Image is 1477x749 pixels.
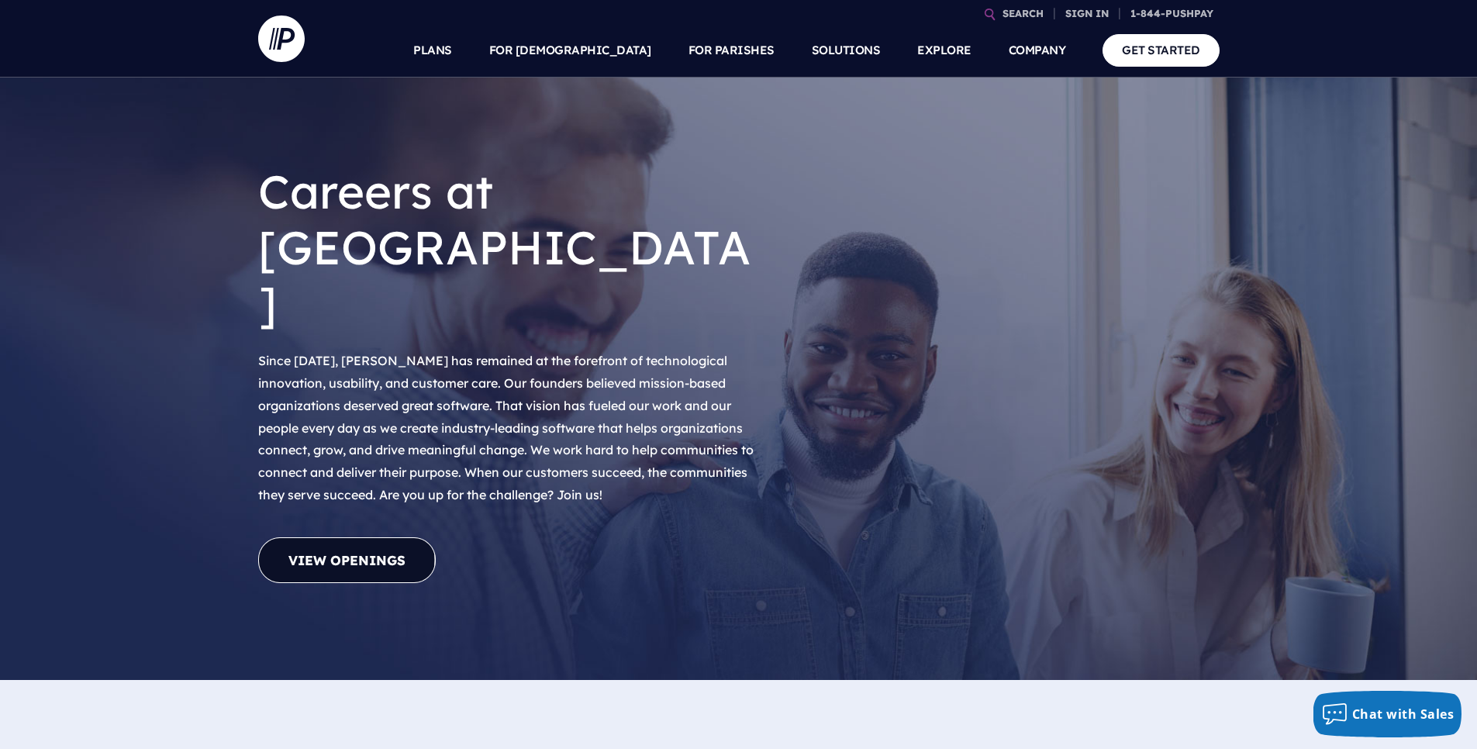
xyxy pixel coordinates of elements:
[1103,34,1220,66] a: GET STARTED
[489,23,651,78] a: FOR [DEMOGRAPHIC_DATA]
[812,23,881,78] a: SOLUTIONS
[413,23,452,78] a: PLANS
[258,537,436,583] a: View Openings
[1352,706,1455,723] span: Chat with Sales
[917,23,971,78] a: EXPLORE
[1313,691,1462,737] button: Chat with Sales
[258,353,754,502] span: Since [DATE], [PERSON_NAME] has remained at the forefront of technological innovation, usability,...
[1009,23,1066,78] a: COMPANY
[688,23,775,78] a: FOR PARISHES
[258,151,762,343] h1: Careers at [GEOGRAPHIC_DATA]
